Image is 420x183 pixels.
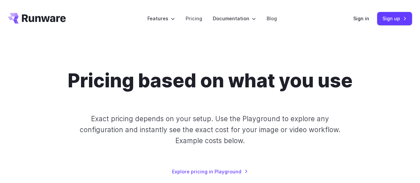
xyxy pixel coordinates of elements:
p: Exact pricing depends on your setup. Use the Playground to explore any configuration and instantl... [69,113,352,146]
label: Features [147,15,175,22]
a: Go to / [8,13,66,24]
h1: Pricing based on what you use [68,69,353,92]
a: Blog [267,15,277,22]
a: Explore pricing in Playground [172,168,248,175]
a: Sign up [377,12,412,25]
a: Sign in [353,15,369,22]
a: Pricing [186,15,202,22]
label: Documentation [213,15,256,22]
